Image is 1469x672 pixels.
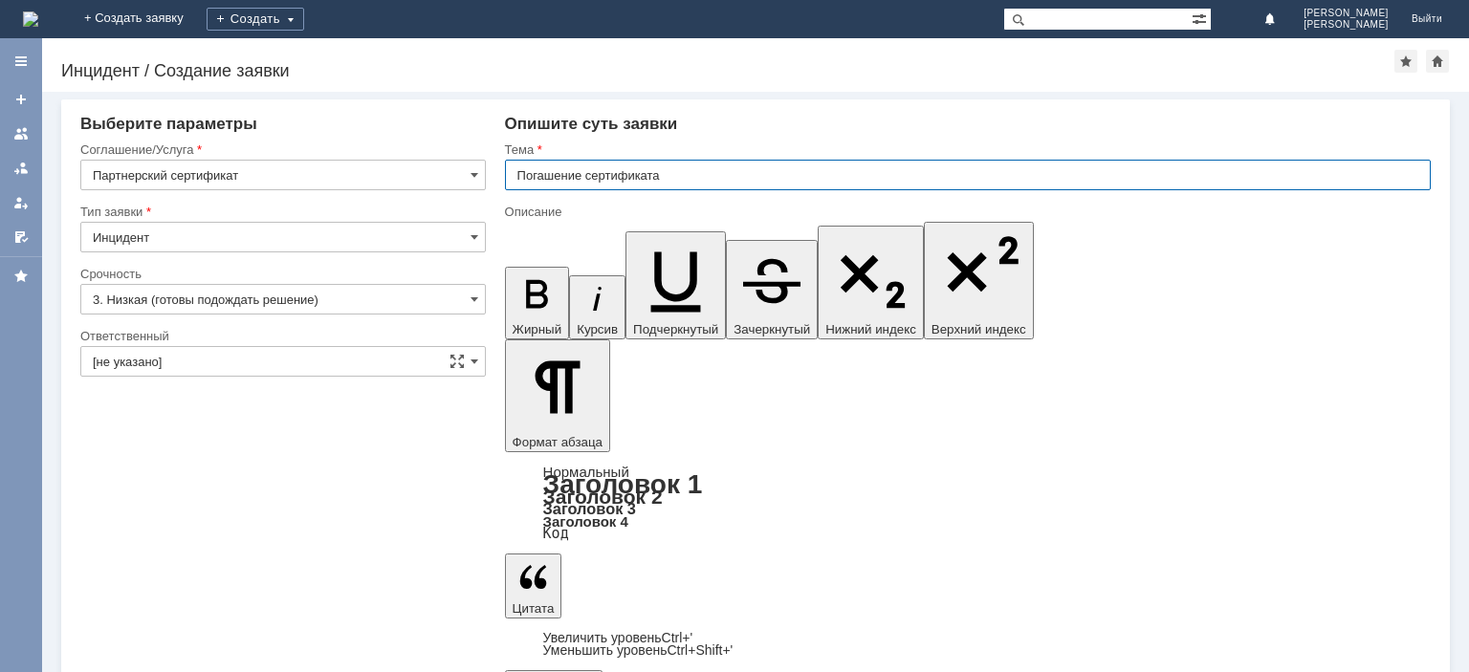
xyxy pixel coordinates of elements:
[543,630,693,645] a: Increase
[80,268,482,280] div: Срочность
[505,632,1431,657] div: Цитата
[80,143,482,156] div: Соглашение/Услуга
[207,8,304,31] div: Создать
[726,240,818,339] button: Зачеркнутый
[80,115,257,133] span: Выберите параметры
[80,206,482,218] div: Тип заявки
[6,84,36,115] a: Создать заявку
[543,513,628,530] a: Заголовок 4
[449,354,465,369] span: Сложная форма
[543,525,569,542] a: Код
[6,187,36,218] a: Мои заявки
[818,226,924,339] button: Нижний индекс
[543,486,663,508] a: Заголовок 2
[80,330,482,342] div: Ответственный
[23,11,38,27] a: Перейти на домашнюю страницу
[625,231,726,339] button: Подчеркнутый
[1426,50,1449,73] div: Сделать домашней страницей
[577,322,618,336] span: Курсив
[543,469,703,499] a: Заголовок 1
[6,222,36,252] a: Мои согласования
[662,630,693,645] span: Ctrl+'
[513,601,555,616] span: Цитата
[61,61,1394,80] div: Инцидент / Создание заявки
[505,553,562,618] button: Цитата
[543,464,629,480] a: Нормальный
[543,500,636,517] a: Заголовок 3
[6,153,36,184] a: Заявки в моей ответственности
[543,642,734,658] a: Decrease
[1304,8,1389,19] span: [PERSON_NAME]
[505,115,678,133] span: Опишите суть заявки
[1394,50,1417,73] div: Добавить в избранное
[505,267,570,339] button: Жирный
[734,322,810,336] span: Зачеркнутый
[633,322,718,336] span: Подчеркнутый
[825,322,916,336] span: Нижний индекс
[505,339,610,452] button: Формат абзаца
[924,222,1034,339] button: Верхний индекс
[505,143,1427,156] div: Тема
[6,119,36,149] a: Заявки на командах
[569,275,625,339] button: Курсив
[932,322,1026,336] span: Верхний индекс
[1304,19,1389,31] span: [PERSON_NAME]
[23,11,38,27] img: logo
[513,435,603,449] span: Формат абзаца
[513,322,562,336] span: Жирный
[505,206,1427,218] div: Описание
[667,642,733,658] span: Ctrl+Shift+'
[1192,9,1211,27] span: Расширенный поиск
[505,466,1431,540] div: Формат абзаца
